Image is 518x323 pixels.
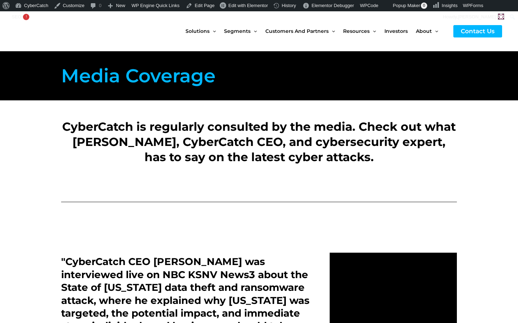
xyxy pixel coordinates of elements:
span: SEO [12,14,21,19]
span: Resources [343,16,370,46]
span: Menu Toggle [210,16,216,46]
a: Contact Us [453,25,502,37]
span: Segments [224,16,251,46]
h2: CyberCatch is regularly consulted by the media. Check out what [PERSON_NAME], CyberCatch CEO, and... [61,104,457,165]
nav: Site Navigation: New Main Menu [186,16,446,46]
img: CyberCatch [12,17,97,46]
span: About [416,16,432,46]
h1: Media Coverage [61,62,258,90]
span: Menu Toggle [329,16,335,46]
div: ! [23,14,29,20]
span: Menu Toggle [251,16,257,46]
span: [PERSON_NAME] [458,14,496,19]
span: Menu Toggle [370,16,376,46]
span: Solutions [186,16,210,46]
span: Edit with Elementor [228,3,268,8]
span: Investors [384,16,408,46]
a: Howdy, [441,11,507,23]
span: Customers and Partners [265,16,329,46]
a: Investors [384,16,416,46]
span: Menu Toggle [432,16,438,46]
span: 0 [421,2,427,9]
